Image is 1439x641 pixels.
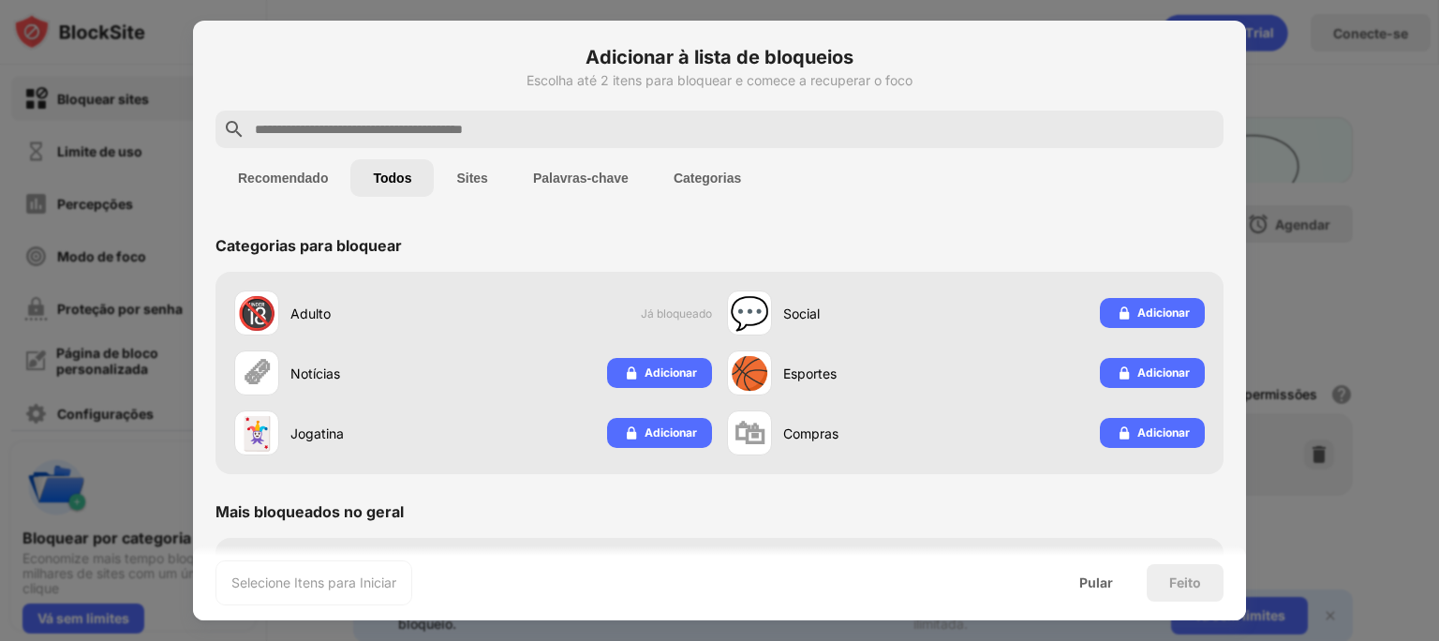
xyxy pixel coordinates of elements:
[215,502,404,521] font: Mais bloqueados no geral
[586,46,853,68] font: Adicionar à lista de bloqueios
[238,171,328,186] font: Recomendado
[674,171,741,186] font: Categorias
[783,365,837,381] font: Esportes
[237,413,276,452] font: 🃏
[645,425,697,440] font: Adicionar
[350,159,434,197] button: Todos
[290,425,344,441] font: Jogatina
[223,118,245,141] img: search.svg
[730,293,769,332] font: 💬
[231,574,396,590] font: Selecione Itens para Iniciar
[215,159,350,197] button: Recomendado
[241,353,273,392] font: 🗞
[527,72,912,88] font: Escolha até 2 itens para bloquear e comece a recuperar o foco
[533,171,629,186] font: Palavras-chave
[645,365,697,380] font: Adicionar
[1169,574,1201,590] font: Feito
[1137,306,1190,320] font: Adicionar
[290,306,331,321] font: Adulto
[511,159,651,197] button: Palavras-chave
[783,306,820,321] font: Social
[290,365,340,381] font: Notícias
[237,293,276,332] font: 🔞
[734,413,765,452] font: 🛍
[1137,425,1190,440] font: Adicionar
[783,425,838,441] font: Compras
[651,159,764,197] button: Categorias
[730,353,769,392] font: 🏀
[373,171,411,186] font: Todos
[456,171,487,186] font: Sites
[215,236,402,255] font: Categorias para bloquear
[1137,365,1190,380] font: Adicionar
[434,159,510,197] button: Sites
[1079,574,1113,590] font: Pular
[641,306,712,320] font: Já bloqueado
